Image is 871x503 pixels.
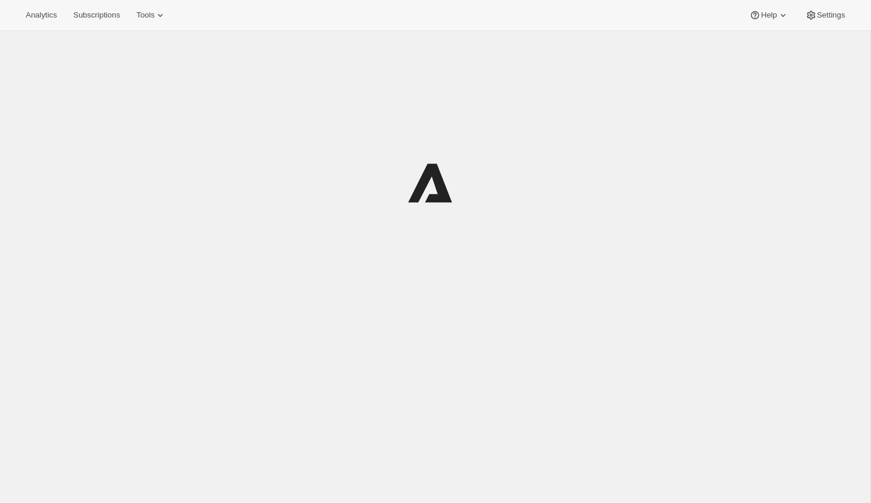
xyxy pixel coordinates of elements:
span: Settings [817,11,845,20]
button: Tools [129,7,173,23]
span: Subscriptions [73,11,120,20]
button: Analytics [19,7,64,23]
span: Analytics [26,11,57,20]
button: Settings [798,7,852,23]
button: Subscriptions [66,7,127,23]
span: Help [761,11,777,20]
button: Help [742,7,796,23]
span: Tools [136,11,154,20]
